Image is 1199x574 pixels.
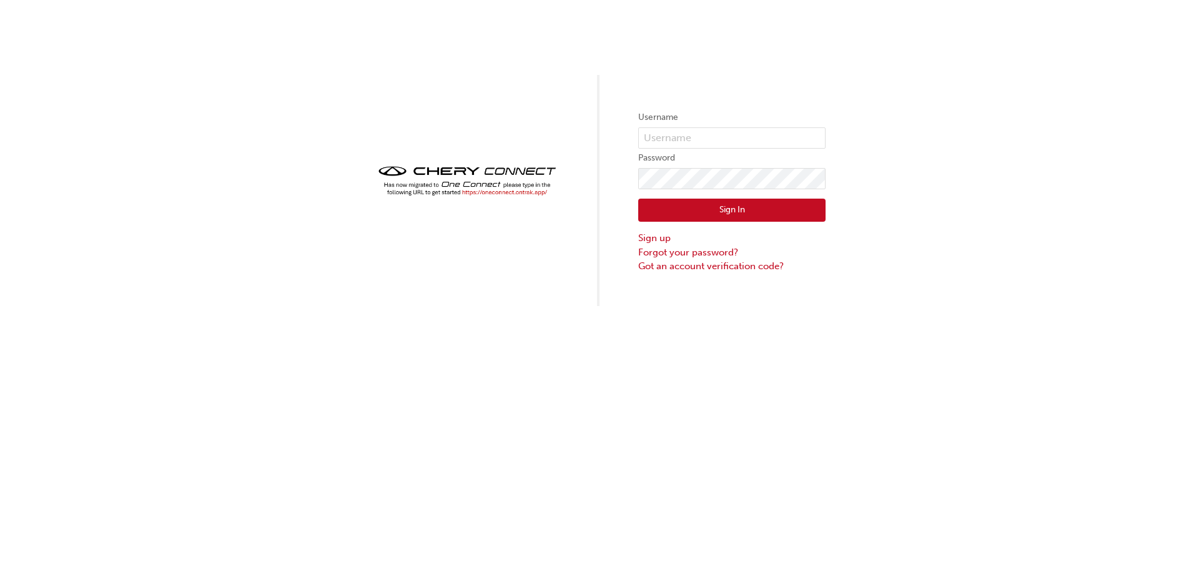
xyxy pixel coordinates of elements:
button: Sign In [638,199,826,222]
label: Username [638,110,826,125]
img: cheryconnect [373,162,561,199]
a: Got an account verification code? [638,259,826,274]
input: Username [638,127,826,149]
a: Forgot your password? [638,245,826,260]
label: Password [638,151,826,166]
a: Sign up [638,231,826,245]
